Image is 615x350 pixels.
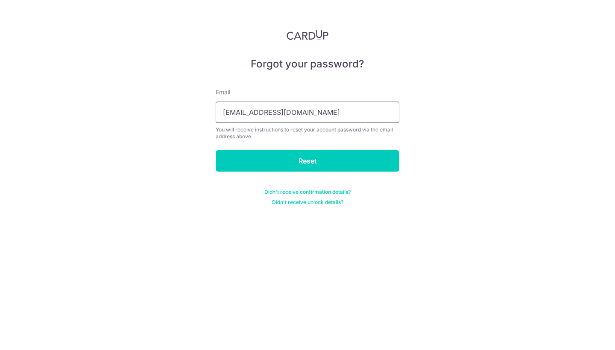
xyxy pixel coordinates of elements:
[272,199,343,206] a: Didn't receive unlock details?
[216,88,230,96] label: Email
[216,150,399,172] input: Reset
[287,30,328,40] img: CardUp Logo
[264,189,351,195] a: Didn't receive confirmation details?
[216,126,399,140] div: You will receive instructions to reset your account password via the email address above.
[216,102,399,123] input: Enter your Email
[216,57,399,71] h5: Forgot your password?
